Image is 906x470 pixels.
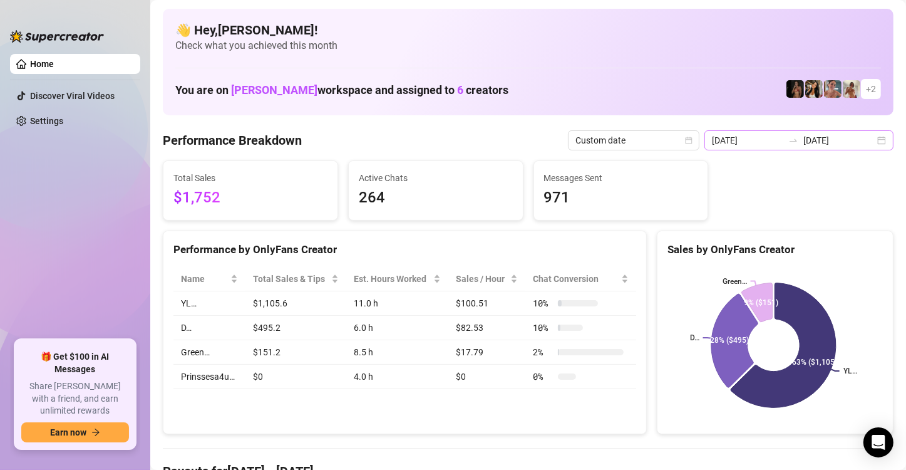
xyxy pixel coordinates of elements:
[533,296,553,310] span: 10 %
[30,116,63,126] a: Settings
[346,291,448,316] td: 11.0 h
[788,135,798,145] span: to
[667,241,883,258] div: Sales by OnlyFans Creator
[685,137,692,144] span: calendar
[181,272,228,286] span: Name
[722,277,746,286] text: Green…
[346,340,448,365] td: 8.5 h
[173,316,245,340] td: D…
[448,340,525,365] td: $17.79
[10,30,104,43] img: logo-BBDzfeDw.svg
[245,267,347,291] th: Total Sales & Tips
[21,380,129,417] span: Share [PERSON_NAME] with a friend, and earn unlimited rewards
[30,91,115,101] a: Discover Viral Videos
[788,135,798,145] span: swap-right
[544,171,698,185] span: Messages Sent
[457,83,463,97] span: 6
[448,267,525,291] th: Sales / Hour
[786,80,804,98] img: D
[175,83,508,97] h1: You are on workspace and assigned to creators
[863,427,893,457] div: Open Intercom Messenger
[805,80,823,98] img: AD
[533,272,618,286] span: Chat Conversion
[359,171,513,185] span: Active Chats
[448,365,525,389] td: $0
[346,316,448,340] td: 6.0 h
[175,21,881,39] h4: 👋 Hey, [PERSON_NAME] !
[231,83,317,97] span: [PERSON_NAME]
[173,241,636,258] div: Performance by OnlyFans Creator
[21,422,129,442] button: Earn nowarrow-right
[359,186,513,210] span: 264
[533,321,553,335] span: 10 %
[354,272,431,286] div: Est. Hours Worked
[803,133,875,147] input: End date
[163,132,302,149] h4: Performance Breakdown
[843,367,857,375] text: YL…
[544,186,698,210] span: 971
[689,333,699,342] text: D…
[448,291,525,316] td: $100.51
[346,365,448,389] td: 4.0 h
[245,291,347,316] td: $1,105.6
[245,365,347,389] td: $0
[253,272,329,286] span: Total Sales & Tips
[525,267,636,291] th: Chat Conversion
[173,186,327,210] span: $1,752
[824,80,842,98] img: YL
[173,267,245,291] th: Name
[575,131,692,150] span: Custom date
[175,39,881,53] span: Check what you achieved this month
[50,427,86,437] span: Earn now
[448,316,525,340] td: $82.53
[245,316,347,340] td: $495.2
[456,272,508,286] span: Sales / Hour
[30,59,54,69] a: Home
[245,340,347,365] td: $151.2
[173,365,245,389] td: Prinssesa4u…
[712,133,783,147] input: Start date
[91,428,100,437] span: arrow-right
[533,345,553,359] span: 2 %
[21,351,129,375] span: 🎁 Get $100 in AI Messages
[533,370,553,384] span: 0 %
[173,340,245,365] td: Green…
[173,291,245,316] td: YL…
[173,171,327,185] span: Total Sales
[843,80,860,98] img: Green
[866,82,876,96] span: + 2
